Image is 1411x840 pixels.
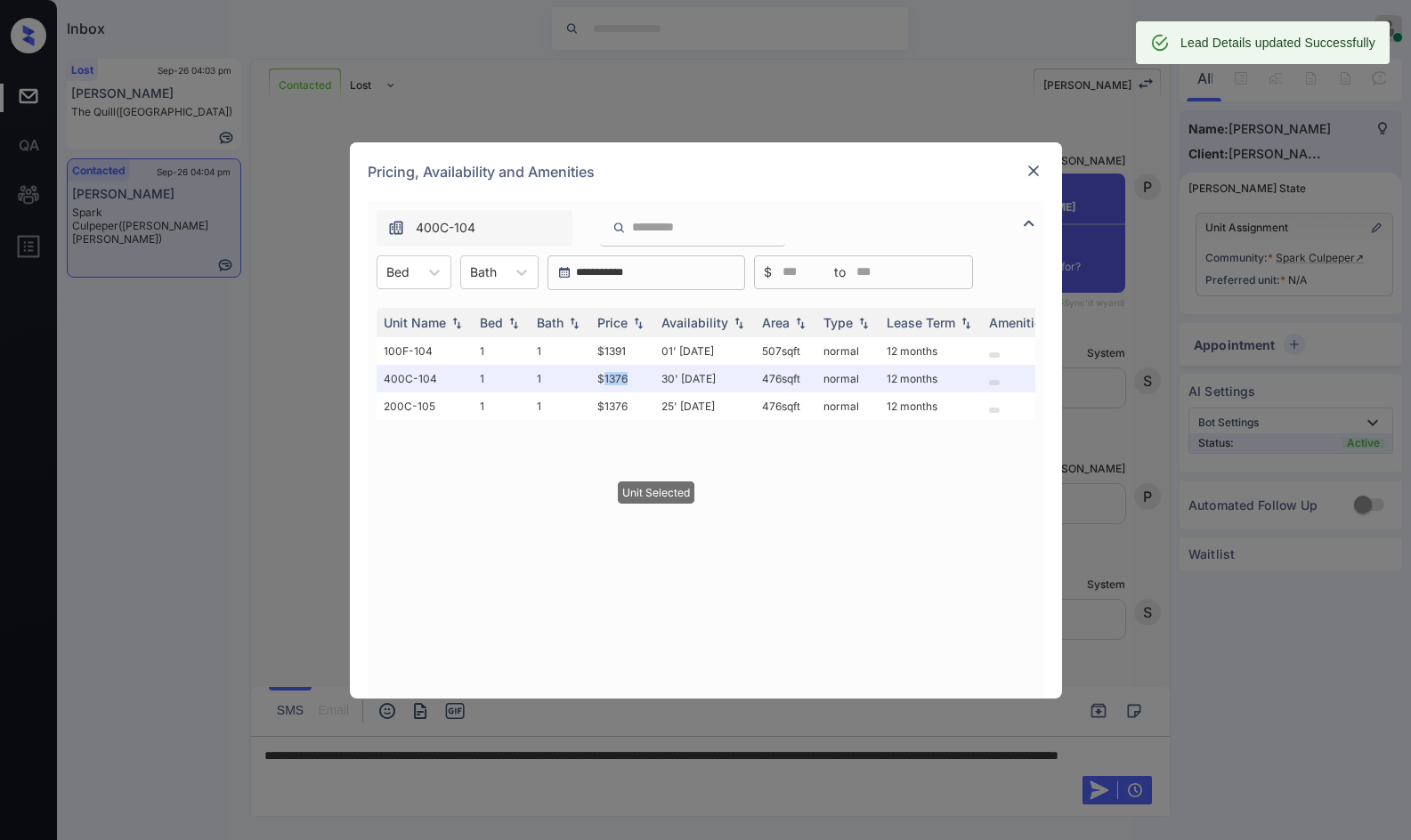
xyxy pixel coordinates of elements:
[590,365,654,392] td: $1376
[880,337,982,365] td: 12 months
[755,392,816,420] td: 476 sqft
[377,392,473,420] td: 200C-105
[480,315,503,330] div: Bed
[473,337,530,365] td: 1
[816,337,880,365] td: normal
[1180,27,1375,59] div: Lead Details updated Successfully
[530,337,590,365] td: 1
[855,316,872,328] img: sorting
[654,365,755,392] td: 30' [DATE]
[530,392,590,420] td: 1
[791,316,809,328] img: sorting
[1025,162,1042,180] img: close
[537,315,564,330] div: Bath
[473,392,530,420] td: 1
[834,262,846,282] span: to
[755,365,816,392] td: 476 sqft
[384,315,446,330] div: Unit Name
[505,316,523,328] img: sorting
[350,142,1062,201] div: Pricing, Availability and Amenities
[887,315,955,330] div: Lease Term
[762,315,790,330] div: Area
[989,315,1049,330] div: Amenities
[654,392,755,420] td: 25' [DATE]
[730,316,748,328] img: sorting
[880,365,982,392] td: 12 months
[1018,213,1040,234] img: icon-zuma
[597,315,628,330] div: Price
[629,316,647,328] img: sorting
[387,219,405,237] img: icon-zuma
[530,365,590,392] td: 1
[377,337,473,365] td: 100F-104
[816,365,880,392] td: normal
[661,315,728,330] div: Availability
[416,218,475,238] span: 400C-104
[590,392,654,420] td: $1376
[654,337,755,365] td: 01' [DATE]
[590,337,654,365] td: $1391
[565,316,583,328] img: sorting
[473,365,530,392] td: 1
[755,337,816,365] td: 507 sqft
[880,392,982,420] td: 12 months
[448,316,466,328] img: sorting
[764,262,772,282] span: $
[612,220,626,236] img: icon-zuma
[957,316,975,328] img: sorting
[823,315,853,330] div: Type
[377,365,473,392] td: 400C-104
[816,392,880,420] td: normal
